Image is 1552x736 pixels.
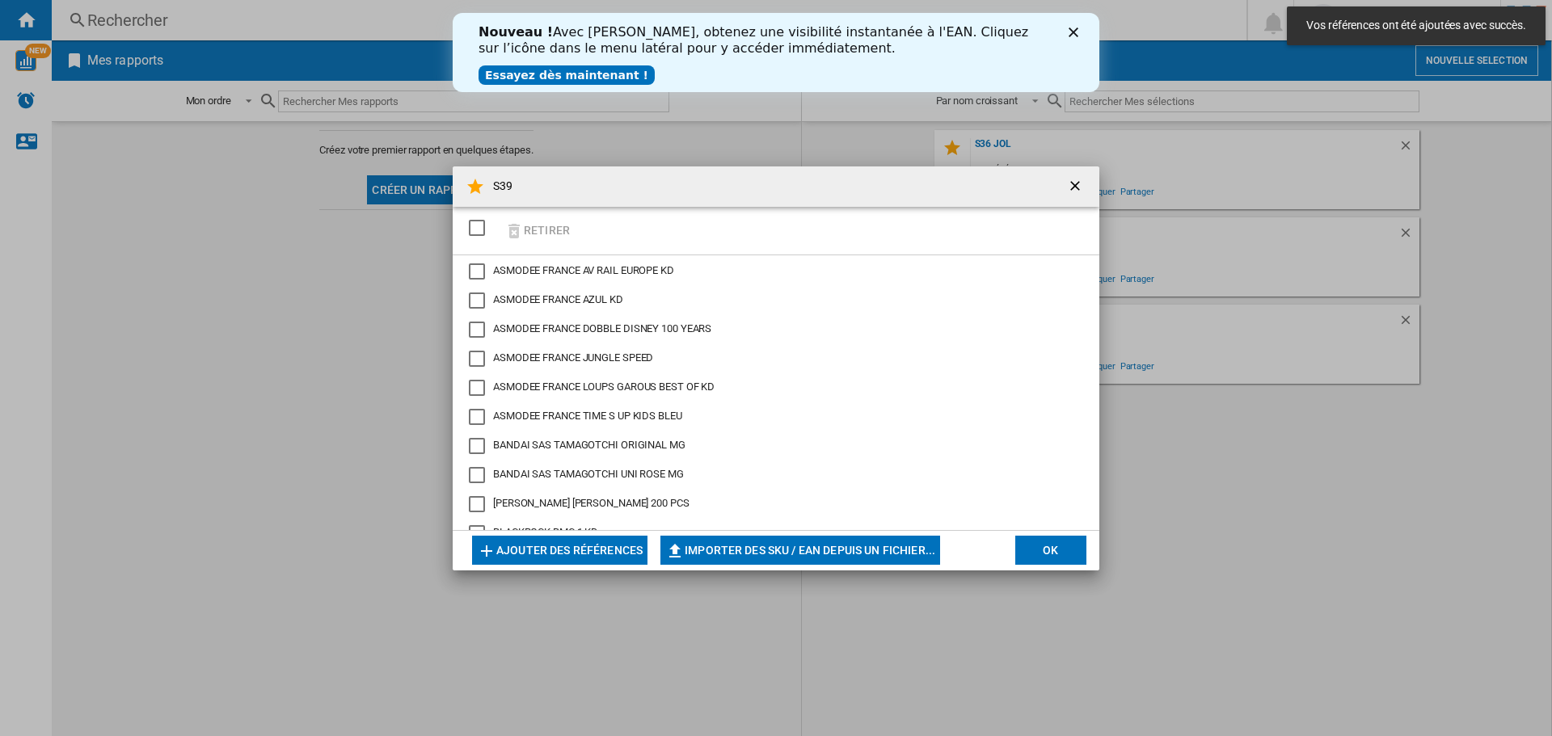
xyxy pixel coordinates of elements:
iframe: Intercom live chat bannière [453,13,1099,92]
span: ASMODEE FRANCE AZUL KD [493,293,623,305]
md-checkbox: BARIL KAPLA 200 PCS [469,496,1070,512]
span: ASMODEE FRANCE DOBBLE DISNEY 100 YEARS [493,322,711,334]
md-checkbox: ASMODEE FRANCE TIME S UP KIDS BLEU [469,409,1070,425]
span: ASMODEE FRANCE JUNGLE SPEED [493,351,653,364]
span: [PERSON_NAME] [PERSON_NAME] 200 PCS [493,497,690,509]
md-checkbox: BLACKROCK BMC 1 KD [469,525,1070,541]
button: Retirer [500,212,575,250]
h4: S39 [485,179,512,195]
md-checkbox: ASMODEE FRANCE DOBBLE DISNEY 100 YEARS [469,322,1070,338]
md-checkbox: ASMODEE FRANCE AZUL KD [469,292,1070,309]
md-checkbox: BANDAI SAS TAMAGOTCHI UNI ROSE MG [469,467,1070,483]
md-checkbox: ASMODEE FRANCE LOUPS GAROUS BEST OF KD [469,380,1070,396]
button: Importer des SKU / EAN depuis un fichier... [660,536,940,565]
md-checkbox: ASMODEE FRANCE AV RAIL EUROPE KD [469,263,1070,280]
span: ASMODEE FRANCE LOUPS GAROUS BEST OF KD [493,381,715,393]
md-checkbox: BANDAI SAS TAMAGOTCHI ORIGINAL MG [469,438,1070,454]
span: Vos références ont été ajoutées avec succès. [1301,18,1531,34]
span: BLACKROCK BMC 1 KD [493,526,598,538]
span: ASMODEE FRANCE TIME S UP KIDS BLEU [493,410,682,422]
button: OK [1015,536,1086,565]
ng-md-icon: getI18NText('BUTTONS.CLOSE_DIALOG') [1067,178,1086,197]
md-checkbox: ASMODEE FRANCE JUNGLE SPEED [469,351,1070,367]
button: Ajouter des références [472,536,647,565]
md-checkbox: SELECTIONS.EDITION_POPUP.SELECT_DESELECT [469,215,493,242]
div: Fermer [616,15,632,24]
button: getI18NText('BUTTONS.CLOSE_DIALOG') [1061,170,1093,203]
span: BANDAI SAS TAMAGOTCHI UNI ROSE MG [493,468,684,480]
span: BANDAI SAS TAMAGOTCHI ORIGINAL MG [493,439,685,451]
span: ASMODEE FRANCE AV RAIL EUROPE KD [493,264,674,276]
